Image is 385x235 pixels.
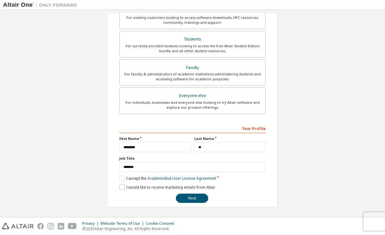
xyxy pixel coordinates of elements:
div: Faculty [123,63,262,72]
div: Cookie Consent [146,221,178,226]
div: Website Terms of Use [101,221,146,226]
div: Students [123,35,262,44]
img: Altair One [3,2,80,8]
div: Privacy [82,221,101,226]
img: youtube.svg [68,223,77,229]
div: For faculty & administrators of academic institutions administering students and accessing softwa... [123,72,262,82]
div: For currently enrolled students looking to access the free Altair Student Edition bundle and all ... [123,44,262,53]
p: © 2025 Altair Engineering, Inc. All Rights Reserved. [82,226,178,231]
button: Next [176,194,208,203]
div: Everyone else [123,91,262,100]
label: I accept the [119,176,216,181]
div: For existing customers looking to access software downloads, HPC resources, community, trainings ... [123,15,262,25]
label: Job Title [119,156,266,161]
img: linkedin.svg [58,223,64,229]
div: Your Profile [119,123,266,133]
img: facebook.svg [37,223,44,229]
a: Academic End-User License Agreement [147,176,216,181]
label: I would like to receive marketing emails from Altair [119,185,215,190]
label: Last Name [194,136,266,141]
img: instagram.svg [48,223,54,229]
div: For individuals, businesses and everyone else looking to try Altair software and explore our prod... [123,100,262,110]
label: First Name [119,136,191,141]
img: altair_logo.svg [2,223,34,229]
